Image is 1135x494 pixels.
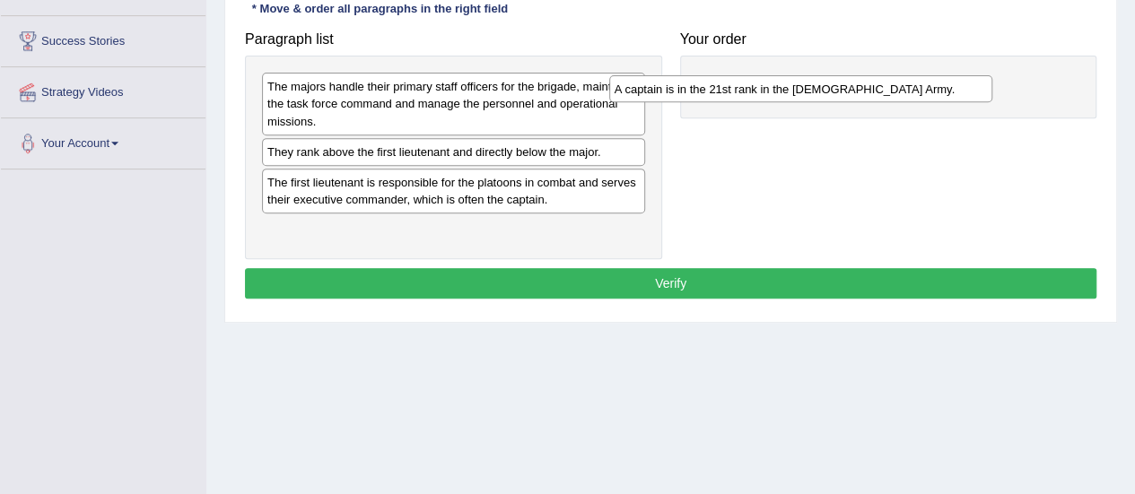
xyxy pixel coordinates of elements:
a: Strategy Videos [1,67,205,112]
a: Success Stories [1,16,205,61]
h4: Paragraph list [245,31,662,48]
button: Verify [245,268,1096,299]
h4: Your order [680,31,1097,48]
div: A captain is in the 21st rank in the [DEMOGRAPHIC_DATA] Army. [609,75,992,102]
div: They rank above the first lieutenant and directly below the major. [262,138,645,166]
div: The majors handle their primary staff officers for the brigade, maintain the task force command a... [262,73,645,134]
a: Your Account [1,118,205,163]
div: The first lieutenant is responsible for the platoons in combat and serves their executive command... [262,169,645,213]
